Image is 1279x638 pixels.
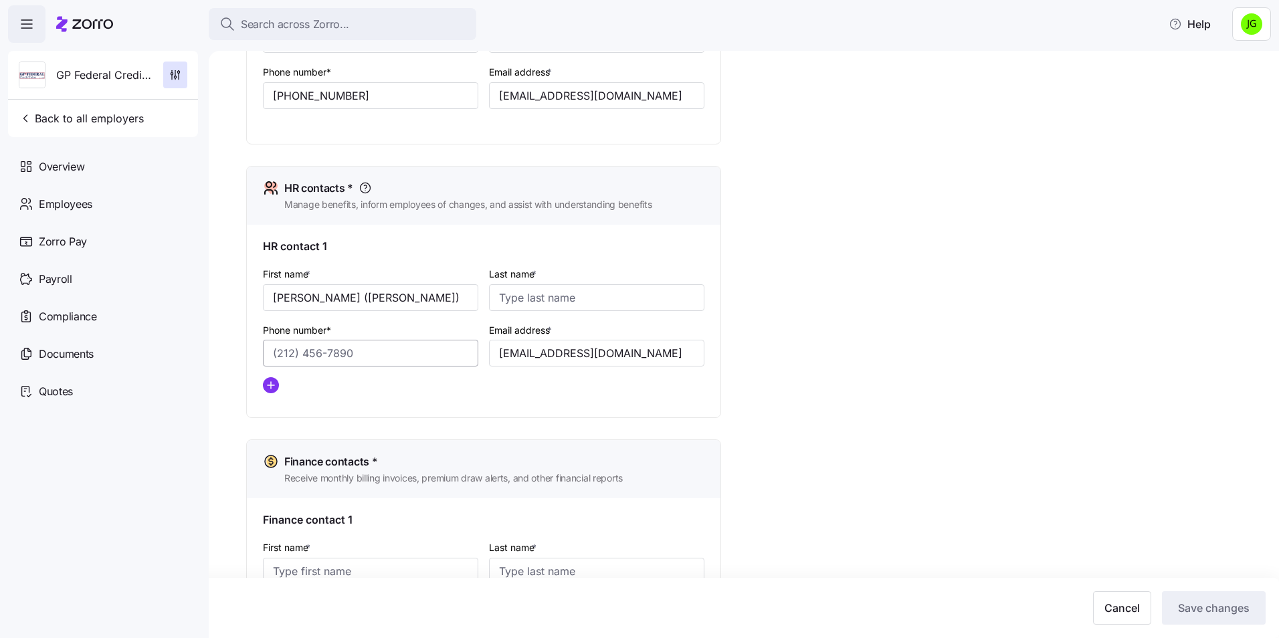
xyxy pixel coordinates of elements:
a: Payroll [8,260,198,298]
label: Last name [489,540,539,555]
label: Phone number* [263,323,331,338]
input: (212) 456-7890 [263,340,478,366]
span: Search across Zorro... [241,16,349,33]
svg: add icon [263,377,279,393]
span: Zorro Pay [39,233,87,250]
button: Search across Zorro... [209,8,476,40]
span: Payroll [39,271,72,288]
button: Save changes [1162,591,1266,625]
label: Email address [489,323,555,338]
span: Save changes [1178,600,1250,616]
span: Help [1169,16,1211,32]
img: Employer logo [19,62,45,89]
a: Zorro Pay [8,223,198,260]
a: Compliance [8,298,198,335]
label: Last name [489,267,539,282]
span: Compliance [39,308,97,325]
span: Employees [39,196,92,213]
label: Phone number* [263,65,331,80]
button: Cancel [1093,591,1151,625]
a: Quotes [8,373,198,410]
input: Type first name [263,558,478,584]
span: Cancel [1104,600,1140,616]
a: Documents [8,335,198,373]
button: Help [1158,11,1221,37]
label: First name [263,267,313,282]
a: Employees [8,185,198,223]
button: Back to all employers [13,105,149,132]
img: a4774ed6021b6d0ef619099e609a7ec5 [1241,13,1262,35]
span: Documents [39,346,94,362]
span: Overview [39,158,84,175]
input: Type last name [489,558,704,584]
span: GP Federal Credit Union [56,67,153,84]
span: Finance contacts * [284,453,377,470]
span: HR contacts * [284,180,353,197]
label: First name [263,540,313,555]
span: HR contact 1 [263,238,327,255]
span: Receive monthly billing invoices, premium draw alerts, and other financial reports [284,471,623,485]
input: (212) 456-7890 [263,82,478,109]
input: Type email address [489,340,704,366]
a: Overview [8,148,198,185]
input: Type email address [489,82,704,109]
input: Type last name [489,284,704,311]
span: Finance contact 1 [263,512,353,528]
span: Manage benefits, inform employees of changes, and assist with understanding benefits [284,198,652,211]
label: Email address [489,65,555,80]
span: Quotes [39,383,73,400]
span: Back to all employers [19,110,144,126]
input: Type first name [263,284,478,311]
